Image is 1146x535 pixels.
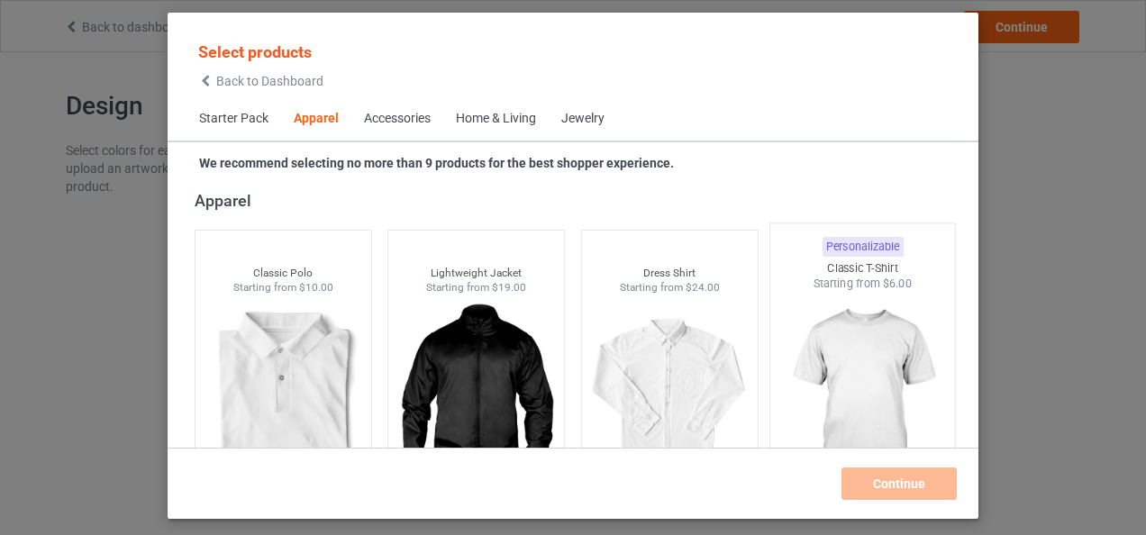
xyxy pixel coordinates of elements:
img: regular.jpg [396,295,557,497]
span: Back to Dashboard [216,74,323,88]
div: Accessories [364,110,431,128]
div: Starting from [582,280,758,295]
div: Jewelry [561,110,605,128]
img: regular.jpg [203,295,364,497]
span: $10.00 [299,281,333,294]
span: $19.00 [492,281,526,294]
div: Dress Shirt [582,266,758,281]
span: $24.00 [686,281,720,294]
div: Classic T-Shirt [770,260,955,276]
div: Apparel [294,110,339,128]
div: Lightweight Jacket [388,266,564,281]
div: Classic Polo [196,266,371,281]
strong: We recommend selecting no more than 9 products for the best shopper experience. [199,156,674,170]
img: regular.jpg [589,295,750,497]
span: Select products [198,42,312,61]
div: Starting from [388,280,564,295]
div: Starting from [196,280,371,295]
img: regular.jpg [778,292,948,503]
span: Starter Pack [186,97,281,141]
span: $6.00 [883,277,913,290]
div: Apparel [195,190,960,211]
div: Starting from [770,276,955,291]
div: Personalizable [823,237,904,257]
div: Home & Living [456,110,536,128]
